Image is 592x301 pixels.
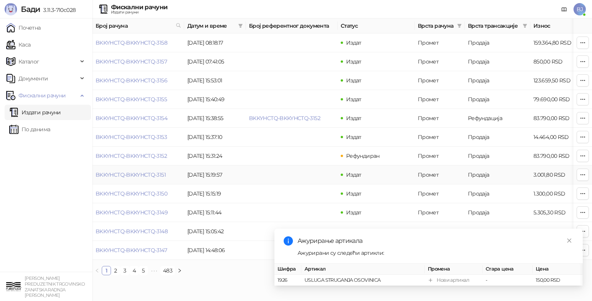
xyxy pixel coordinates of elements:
[346,152,380,159] span: Рефундиран
[468,22,520,30] span: Врста трансакције
[465,222,530,241] td: Продаја
[346,39,362,46] span: Издат
[96,77,167,84] a: BKKYHCTQ-BKKYHCTQ-3156
[184,52,246,71] td: [DATE] 07:41:05
[6,279,22,294] img: 64x64-companyLogo-82da5d90-fd56-4d4e-a6cd-cc51c66be7ee.png
[184,184,246,203] td: [DATE] 15:15:19
[25,276,85,298] small: [PERSON_NAME] PREDUZETNIK TRGOVINSKO ZANATSKA RADNJA [PERSON_NAME]
[346,171,362,178] span: Издат
[96,247,167,254] a: BKKYHCTQ-BKKYHCTQ-3147
[530,222,584,241] td: 663.817,20 RSD
[437,276,469,284] div: Нови артикал
[483,275,533,286] td: -
[9,122,50,137] a: По данима
[298,236,573,246] div: Ажурирање артикала
[121,266,129,275] a: 3
[96,190,167,197] a: BKKYHCTQ-BKKYHCTQ-3150
[415,203,465,222] td: Промет
[9,105,61,120] a: Издати рачуни
[346,134,362,140] span: Издат
[530,166,584,184] td: 3.001,80 RSD
[96,228,168,235] a: BKKYHCTQ-BKKYHCTQ-3148
[298,249,573,257] div: Ажурирани су следећи артикли:
[457,23,462,28] span: filter
[456,20,463,32] span: filter
[465,166,530,184] td: Продаја
[483,264,533,275] th: Стара цена
[346,96,362,103] span: Издат
[92,71,184,90] td: BKKYHCTQ-BKKYHCTQ-3156
[96,39,167,46] a: BKKYHCTQ-BKKYHCTQ-3158
[102,266,111,275] a: 1
[237,20,244,32] span: filter
[96,134,167,140] a: BKKYHCTQ-BKKYHCTQ-3153
[533,275,583,286] td: 150,00 RSD
[184,109,246,128] td: [DATE] 15:38:55
[139,266,148,275] a: 5
[246,18,338,33] th: Број референтног документа
[18,88,66,103] span: Фискални рачуни
[92,166,184,184] td: BKKYHCTQ-BKKYHCTQ-3151
[465,71,530,90] td: Продаја
[533,22,573,30] span: Износ
[92,109,184,128] td: BKKYHCTQ-BKKYHCTQ-3154
[415,128,465,147] td: Промет
[465,52,530,71] td: Продаја
[92,241,184,260] td: BKKYHCTQ-BKKYHCTQ-3147
[92,128,184,147] td: BKKYHCTQ-BKKYHCTQ-3153
[530,33,584,52] td: 159.364,80 RSD
[175,266,184,275] button: right
[530,109,584,128] td: 83.790,00 RSD
[418,22,454,30] span: Врста рачуна
[18,54,39,69] span: Каталог
[530,52,584,71] td: 850,00 RSD
[521,20,529,32] span: filter
[465,203,530,222] td: Продаја
[92,266,102,275] button: left
[130,266,138,275] a: 4
[567,238,572,243] span: close
[415,33,465,52] td: Промет
[111,4,167,10] div: Фискални рачуни
[21,5,40,14] span: Бади
[425,264,483,275] th: Промена
[92,222,184,241] td: BKKYHCTQ-BKKYHCTQ-3148
[415,109,465,128] td: Промет
[346,209,362,216] span: Издат
[523,23,527,28] span: filter
[184,166,246,184] td: [DATE] 15:19:57
[184,90,246,109] td: [DATE] 15:40:49
[558,3,570,15] a: Документација
[346,228,362,235] span: Издат
[184,128,246,147] td: [DATE] 15:37:10
[96,22,173,30] span: Број рачуна
[415,184,465,203] td: Промет
[346,190,362,197] span: Издат
[415,18,465,33] th: Врста рачуна
[129,266,139,275] li: 4
[95,268,99,273] span: left
[301,264,425,275] th: Артикал
[530,203,584,222] td: 5.305,30 RSD
[415,166,465,184] td: Промет
[18,71,48,86] span: Документи
[92,52,184,71] td: BKKYHCTQ-BKKYHCTQ-3157
[111,10,167,14] div: Издати рачуни
[184,203,246,222] td: [DATE] 15:11:44
[465,184,530,203] td: Продаја
[184,222,246,241] td: [DATE] 15:05:42
[415,52,465,71] td: Промет
[184,241,246,260] td: [DATE] 14:48:06
[184,71,246,90] td: [DATE] 15:53:01
[274,275,301,286] td: 1926
[346,58,362,65] span: Издат
[187,22,235,30] span: Датум и време
[92,266,102,275] li: Претходна страна
[184,147,246,166] td: [DATE] 15:31:24
[573,3,586,15] span: BJ
[565,236,573,245] a: Close
[530,184,584,203] td: 1.300,00 RSD
[40,7,76,13] span: 3.11.3-710c028
[274,264,301,275] th: Шифра
[96,115,167,122] a: BKKYHCTQ-BKKYHCTQ-3154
